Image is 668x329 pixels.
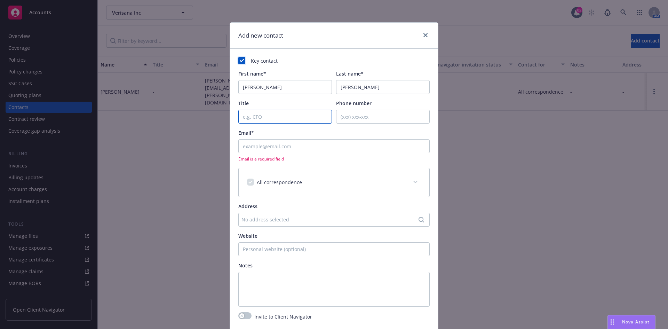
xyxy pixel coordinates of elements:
[336,100,372,107] span: Phone number
[254,313,312,320] span: Invite to Client Navigator
[257,179,302,186] span: All correspondence
[238,156,430,162] span: Email is a required field
[608,315,617,329] div: Drag to move
[419,217,424,222] svg: Search
[336,70,364,77] span: Last name*
[238,100,249,107] span: Title
[238,130,254,136] span: Email*
[238,139,430,153] input: example@email.com
[238,233,257,239] span: Website
[238,203,257,210] span: Address
[421,31,430,39] a: close
[622,319,650,325] span: Nova Assist
[241,216,420,223] div: No address selected
[607,315,655,329] button: Nova Assist
[238,70,266,77] span: First name*
[238,80,332,94] input: First Name
[238,110,332,124] input: e.g. CFO
[238,242,430,256] input: Personal website (optional)
[336,110,430,124] input: (xxx) xxx-xxx
[238,57,430,64] div: Key contact
[336,80,430,94] input: Last Name
[238,262,253,269] span: Notes
[238,31,283,40] h1: Add new contact
[238,213,430,227] button: No address selected
[239,168,429,197] div: All correspondence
